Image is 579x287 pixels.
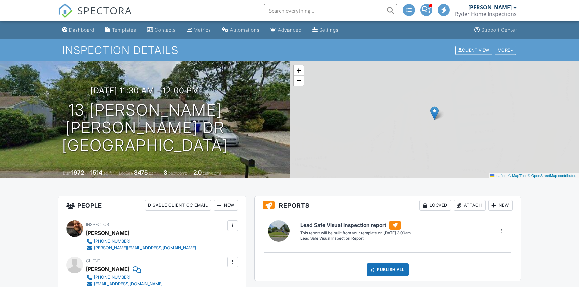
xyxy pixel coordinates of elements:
[134,169,148,176] div: 8475
[455,46,492,55] div: Client View
[164,169,167,176] div: 3
[367,263,409,276] div: Publish All
[102,24,139,36] a: Templates
[77,3,132,17] span: SPECTORA
[219,24,262,36] a: Automations (Advanced)
[300,221,411,230] h6: Lead Safe Visual Inspection report
[297,76,301,85] span: −
[11,101,279,154] h1: 13 [PERSON_NAME] [PERSON_NAME] Dr [GEOGRAPHIC_DATA]
[310,24,341,36] a: Settings
[495,46,516,55] div: More
[319,27,339,33] div: Settings
[86,264,129,274] div: [PERSON_NAME]
[149,171,157,176] span: sq.ft.
[86,238,196,245] a: [PHONE_NUMBER]
[58,9,132,23] a: SPECTORA
[455,11,517,17] div: Ryder Home Inspections
[468,4,512,11] div: [PERSON_NAME]
[297,66,301,75] span: +
[155,27,176,33] div: Contacts
[94,281,163,287] div: [EMAIL_ADDRESS][DOMAIN_NAME]
[203,171,222,176] span: bathrooms
[255,196,521,215] h3: Reports
[112,27,136,33] div: Templates
[90,86,199,95] h3: [DATE] 11:30 am - 12:00 pm
[144,24,179,36] a: Contacts
[94,245,196,251] div: [PERSON_NAME][EMAIL_ADDRESS][DOMAIN_NAME]
[528,174,577,178] a: © OpenStreetMap contributors
[86,258,100,263] span: Client
[455,47,494,52] a: Client View
[419,200,451,211] div: Locked
[506,174,507,178] span: |
[472,24,520,36] a: Support Center
[168,171,187,176] span: bedrooms
[488,200,513,211] div: New
[69,27,94,33] div: Dashboard
[230,27,260,33] div: Automations
[300,236,411,241] div: Lead Safe Visual Inspection Report
[430,106,439,120] img: Marker
[268,24,304,36] a: Advanced
[86,222,109,227] span: Inspector
[193,169,202,176] div: 2.0
[264,4,397,17] input: Search everything...
[94,275,130,280] div: [PHONE_NUMBER]
[62,44,517,56] h1: Inspection Details
[294,65,304,76] a: Zoom in
[119,171,133,176] span: Lot Size
[94,239,130,244] div: [PHONE_NUMBER]
[214,200,238,211] div: New
[194,27,211,33] div: Metrics
[86,245,196,251] a: [PERSON_NAME][EMAIL_ADDRESS][DOMAIN_NAME]
[63,171,70,176] span: Built
[184,24,214,36] a: Metrics
[300,230,411,236] div: This report will be built from your template on [DATE] 3:00am
[278,27,302,33] div: Advanced
[508,174,527,178] a: © MapTiler
[71,169,84,176] div: 1972
[86,274,163,281] a: [PHONE_NUMBER]
[490,174,505,178] a: Leaflet
[454,200,486,211] div: Attach
[86,228,129,238] div: [PERSON_NAME]
[145,200,211,211] div: Disable Client CC Email
[481,27,517,33] div: Support Center
[58,3,73,18] img: The Best Home Inspection Software - Spectora
[90,169,102,176] div: 1514
[58,196,246,215] h3: People
[294,76,304,86] a: Zoom out
[103,171,113,176] span: sq. ft.
[59,24,97,36] a: Dashboard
